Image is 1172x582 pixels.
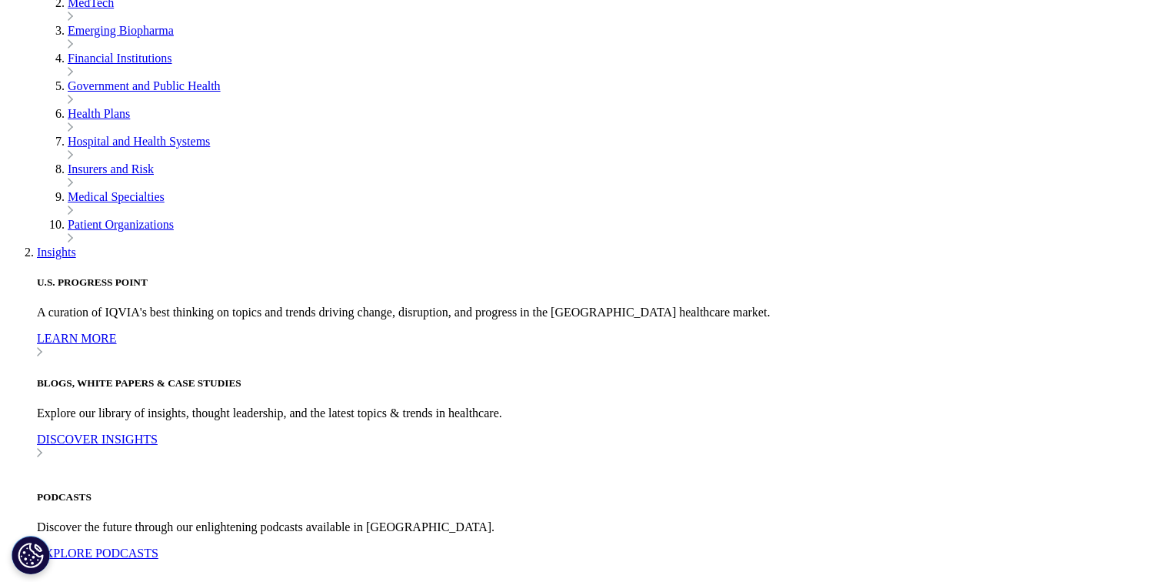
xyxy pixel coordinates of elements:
a: Emerging Biopharma [68,24,174,37]
a: Health Plans [68,107,130,120]
h5: U.S. PROGRESS POINT [37,276,1166,289]
a: DISCOVER INSIGHTS [37,433,1166,460]
a: Government and Public Health [68,79,221,92]
a: Financial Institutions [68,52,172,65]
button: Cookies Settings [12,536,50,574]
p: Discover the future through our enlightening podcasts available in [GEOGRAPHIC_DATA]. [37,520,1166,534]
a: Insights [37,246,76,259]
h5: BLOGS, WHITE PAPERS & CASE STUDIES [37,377,1166,390]
a: Medical Specialties [68,190,165,203]
a: Hospital and Health Systems [68,135,210,148]
a: EXPLORE PODCASTS [37,547,1166,574]
a: LEARN MORE [37,332,1166,360]
h5: PODCASTS [37,491,1166,503]
p: Explore our library of insights, thought leadership, and the latest topics & trends in healthcare. [37,406,1166,420]
p: A curation of IQVIA's best thinking on topics and trends driving change, disruption, and progress... [37,306,1166,319]
a: Insurers and Risk [68,162,154,176]
a: Patient Organizations [68,218,174,231]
